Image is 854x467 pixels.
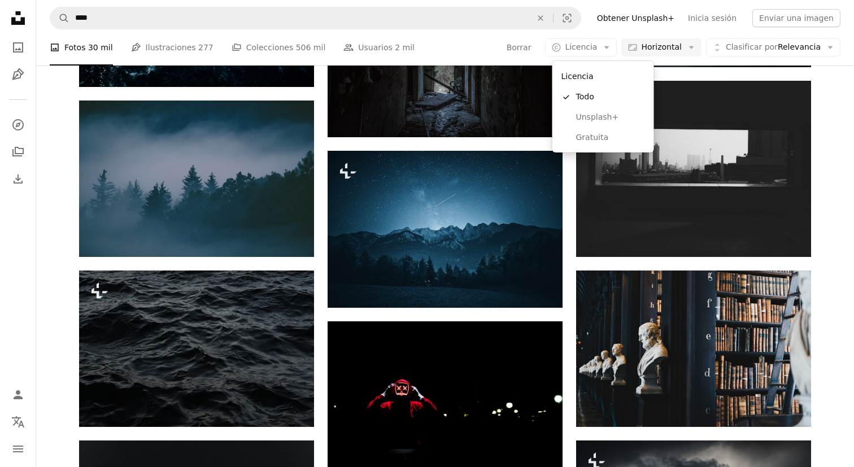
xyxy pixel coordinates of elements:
[545,38,617,56] button: Licencia
[576,112,645,123] span: Unsplash+
[565,42,597,51] span: Licencia
[576,132,645,143] span: Gratuita
[621,38,701,56] button: Horizontal
[557,66,650,87] div: Licencia
[552,61,654,152] div: Licencia
[576,91,645,103] span: Todo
